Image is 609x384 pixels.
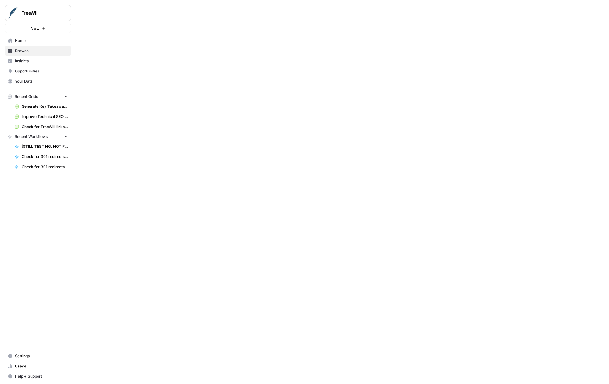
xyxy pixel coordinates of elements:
img: logo_orange.svg [10,10,15,15]
a: Settings [5,351,71,361]
span: [STILL TESTING, NOT FUNCTIONAL] Check for 301 redirects on website [22,144,68,149]
button: New [5,24,71,33]
a: Improve Technical SEO for Page [12,112,71,122]
span: Home [15,38,68,44]
div: Keywords by Traffic [71,38,105,42]
span: Insights [15,58,68,64]
div: Domain Overview [25,38,57,42]
span: Your Data [15,79,68,84]
a: Opportunities [5,66,71,76]
img: tab_keywords_by_traffic_grey.svg [64,37,69,42]
span: Check for 301 redirects in website directory [22,164,68,170]
img: FreeWill Logo [7,7,19,19]
a: Check for 301 redirects in website directory [12,162,71,172]
a: Check for FreeWill links on partner's external website [12,122,71,132]
a: Browse [5,46,71,56]
a: Generate Key Takeaways from Webinar Transcripts [12,101,71,112]
span: Usage [15,363,68,369]
span: Recent Workflows [15,134,48,140]
span: Improve Technical SEO for Page [22,114,68,120]
button: Recent Workflows [5,132,71,141]
span: New [31,25,40,31]
button: Workspace: FreeWill [5,5,71,21]
span: Browse [15,48,68,54]
span: Help + Support [15,374,68,379]
a: Your Data [5,76,71,86]
span: Check for FreeWill links on partner's external website [22,124,68,130]
div: v 4.0.25 [18,10,31,15]
a: Home [5,36,71,46]
span: Settings [15,353,68,359]
span: FreeWill [21,10,60,16]
a: Check for 301 redirects on page [12,152,71,162]
img: tab_domain_overview_orange.svg [18,37,24,42]
span: Generate Key Takeaways from Webinar Transcripts [22,104,68,109]
a: Usage [5,361,71,371]
a: [STILL TESTING, NOT FUNCTIONAL] Check for 301 redirects on website [12,141,71,152]
span: Opportunities [15,68,68,74]
a: Insights [5,56,71,66]
button: Help + Support [5,371,71,381]
img: website_grey.svg [10,17,15,22]
span: Recent Grids [15,94,38,99]
div: Domain: [DOMAIN_NAME] [17,17,70,22]
span: Check for 301 redirects on page [22,154,68,160]
button: Recent Grids [5,92,71,101]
